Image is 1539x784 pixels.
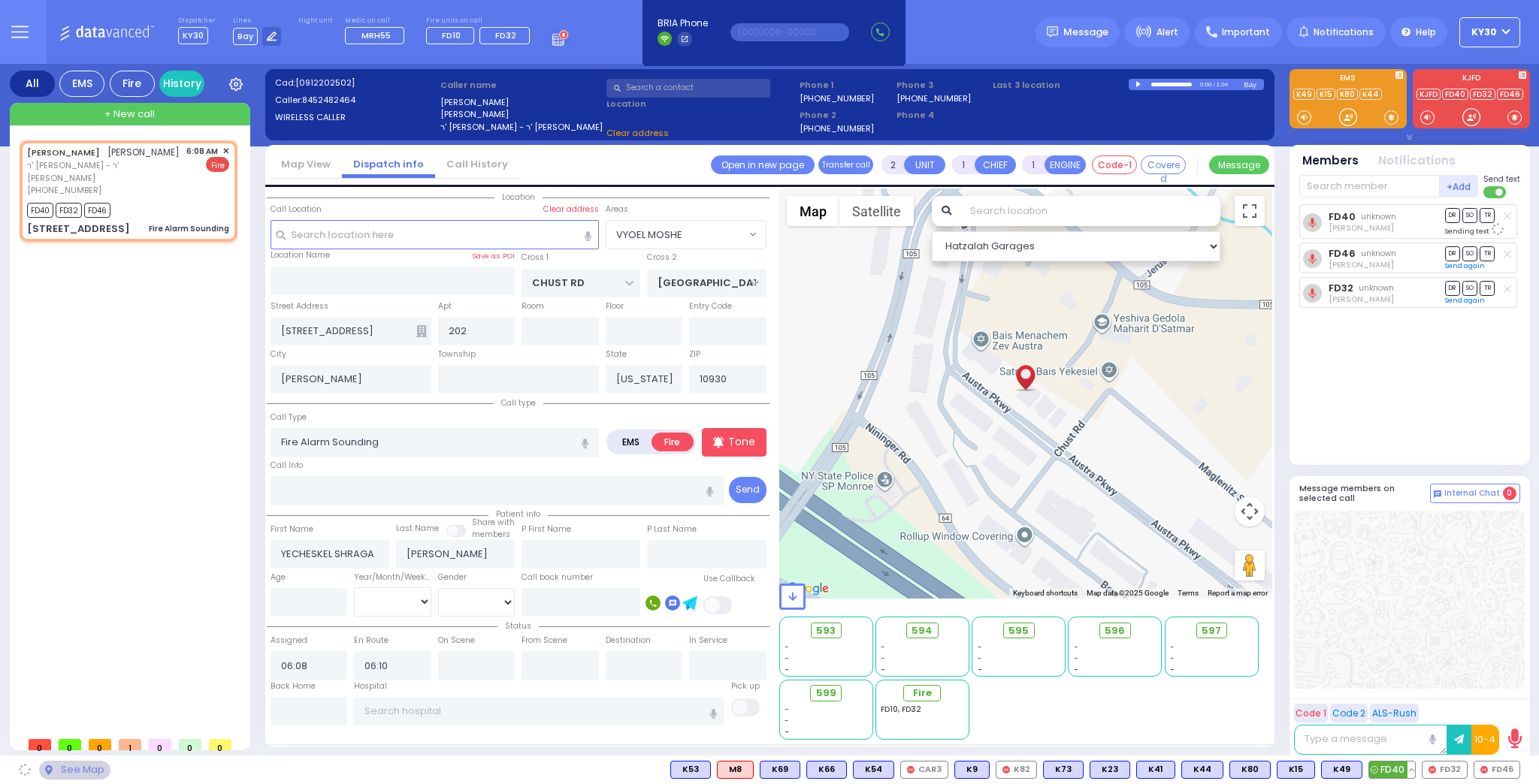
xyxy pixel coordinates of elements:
[1314,26,1374,39] span: Notifications
[853,761,894,779] div: BLS
[233,17,282,26] label: Lines
[912,623,933,638] span: 594
[1090,761,1130,779] div: K23
[1136,761,1175,779] div: BLS
[206,157,229,172] span: Fire
[104,107,155,122] span: + New call
[1434,490,1441,498] img: comment-alt.png
[27,159,181,184] span: ר' [PERSON_NAME] - ר' [PERSON_NAME]
[1012,348,1039,394] div: YECHESKEL SHRAGA KAUFMAN
[1417,89,1441,100] a: KJFD
[27,184,101,196] span: [PHONE_NUMBER]
[497,620,539,632] span: Status
[904,155,945,174] button: UNIT
[1480,766,1488,773] img: red-radio-icon.svg
[1471,725,1499,755] button: 10-4
[785,653,789,664] span: -
[271,220,599,249] input: Search location here
[345,17,409,26] label: Medic on call
[494,191,543,203] span: Location
[1199,76,1213,93] div: 0:00
[178,17,216,26] label: Dispatcher
[1413,74,1530,85] label: KJFD
[785,664,789,675] span: -
[435,157,519,171] a: Call History
[1074,641,1078,653] span: -
[1329,222,1394,234] span: Jacob Friedman
[1045,155,1086,174] button: ENGINE
[178,27,208,44] span: KY30
[1302,152,1359,170] button: Members
[1462,208,1477,222] span: SO
[1235,196,1265,226] button: Toggle fullscreen view
[717,761,754,779] div: M8
[186,146,218,157] span: 6:08 AM
[606,635,651,647] label: Destination
[881,641,885,653] span: -
[731,680,760,692] label: Pick up
[783,579,833,599] a: Open this area in Google Maps (opens a new window)
[1462,281,1477,295] span: SO
[1002,766,1010,773] img: red-radio-icon.svg
[1157,26,1178,39] span: Alert
[787,196,839,226] button: Show street map
[488,508,548,520] span: Patient info
[1277,761,1315,779] div: BLS
[426,17,535,26] label: Fire units on call
[954,761,990,779] div: BLS
[996,761,1037,779] div: K82
[1074,653,1078,664] span: -
[271,680,316,692] label: Back Home
[298,17,332,26] label: Night unit
[1235,496,1265,526] button: Map camera controls
[39,761,110,779] div: See map
[1229,761,1271,779] div: K80
[1445,261,1485,270] a: Send again
[670,761,711,779] div: BLS
[271,412,307,424] label: Call Type
[295,77,355,89] span: [0912202502]
[616,228,682,243] span: VYOEL MOSHE
[438,300,452,312] label: Apt
[606,221,745,248] span: VYOEL MOSHE
[271,571,286,583] label: Age
[271,204,322,216] label: Call Location
[647,252,677,264] label: Cross 2
[800,122,874,134] label: [PHONE_NUMBER]
[361,29,391,41] span: MRH55
[438,635,475,647] label: On Scene
[913,686,932,701] span: Fire
[1474,761,1520,779] div: FD46
[89,739,111,750] span: 0
[1359,282,1394,294] span: unknown
[222,145,229,158] span: ✕
[522,635,567,647] label: From Scene
[275,77,436,89] label: Cad:
[760,761,800,779] div: K69
[1181,761,1223,779] div: BLS
[495,29,516,41] span: FD32
[472,251,515,261] label: Save as POI
[302,94,355,106] span: 8452482464
[1329,282,1353,294] a: FD32
[1090,761,1130,779] div: BLS
[271,523,313,535] label: First Name
[806,761,847,779] div: BLS
[149,223,229,234] div: Fire Alarm Sounding
[1074,664,1078,675] span: -
[1222,26,1270,39] span: Important
[1216,76,1229,93] div: 1:04
[1181,761,1223,779] div: K44
[993,79,1129,92] label: Last 3 location
[609,433,653,451] label: EMS
[606,348,627,360] label: State
[760,761,800,779] div: BLS
[275,94,436,107] label: Caller:
[896,109,988,122] span: Phone 4
[1471,26,1497,39] span: KY30
[440,79,601,92] label: Caller name
[717,761,754,779] div: ALS KJ
[689,635,727,647] label: In Service
[1063,25,1108,40] span: Message
[1445,246,1460,261] span: DR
